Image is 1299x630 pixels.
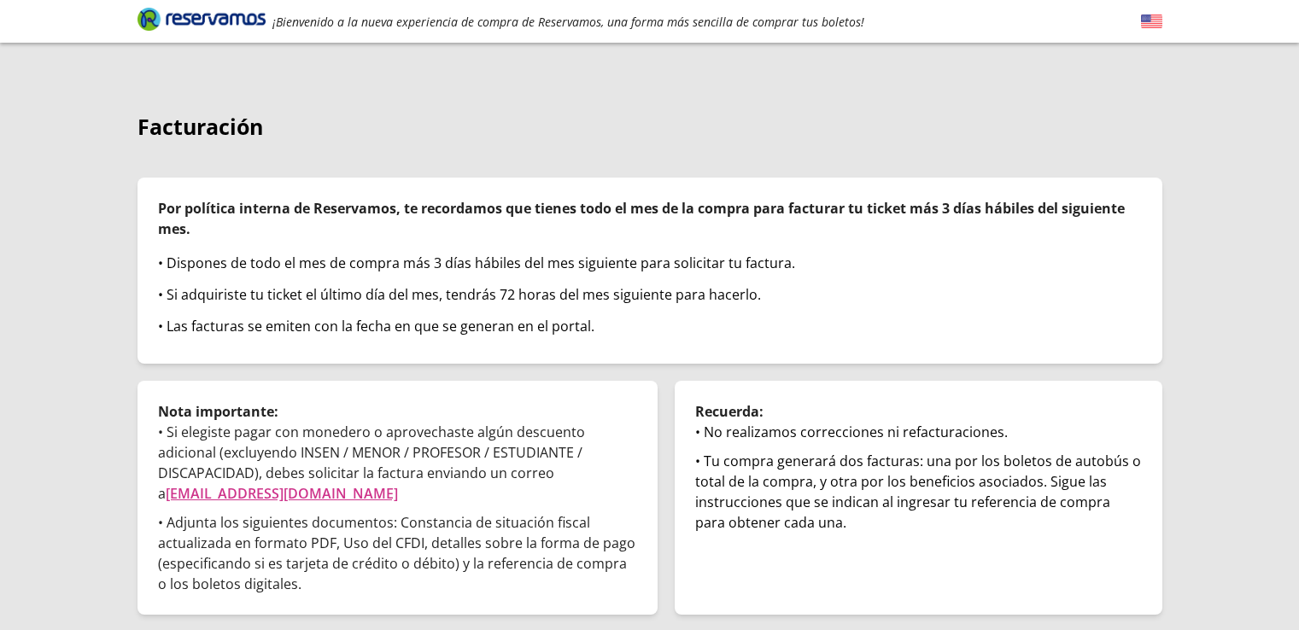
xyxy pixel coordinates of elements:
[158,316,1142,336] div: • Las facturas se emiten con la fecha en que se generan en el portal.
[138,6,266,37] a: Brand Logo
[158,253,1142,273] div: • Dispones de todo el mes de compra más 3 días hábiles del mes siguiente para solicitar tu factura.
[166,484,398,503] a: [EMAIL_ADDRESS][DOMAIN_NAME]
[272,14,864,30] em: ¡Bienvenido a la nueva experiencia de compra de Reservamos, una forma más sencilla de comprar tus...
[158,284,1142,305] div: • Si adquiriste tu ticket el último día del mes, tendrás 72 horas del mes siguiente para hacerlo.
[158,512,637,594] p: • Adjunta los siguientes documentos: Constancia de situación fiscal actualizada en formato PDF, U...
[138,111,1162,143] p: Facturación
[695,401,1142,422] p: Recuerda:
[695,451,1142,533] div: • Tu compra generará dos facturas: una por los boletos de autobús o total de la compra, y otra po...
[695,422,1142,442] div: • No realizamos correcciones ni refacturaciones.
[1141,11,1162,32] button: English
[138,6,266,32] i: Brand Logo
[158,198,1142,239] p: Por política interna de Reservamos, te recordamos que tienes todo el mes de la compra para factur...
[158,401,637,422] p: Nota importante:
[158,422,637,504] p: • Si elegiste pagar con monedero o aprovechaste algún descuento adicional (excluyendo INSEN / MEN...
